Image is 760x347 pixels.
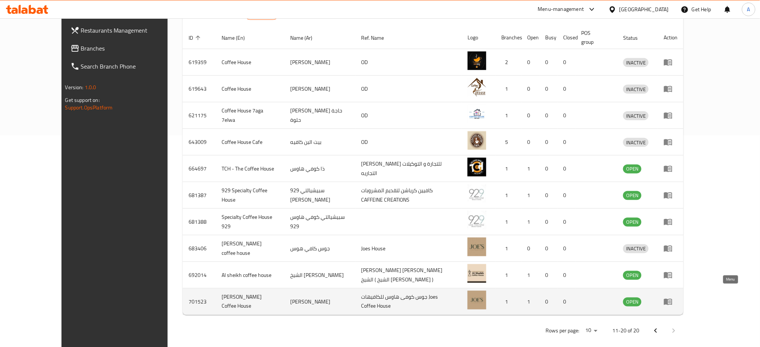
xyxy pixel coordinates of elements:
img: 929 Specialty Coffee House [468,184,486,203]
td: 1 [495,289,522,315]
p: Rows per page: [546,326,579,336]
td: 1 [495,209,522,235]
td: [PERSON_NAME] حاجة حلوة [284,102,355,129]
td: 1 [495,262,522,289]
div: [GEOGRAPHIC_DATA] [619,5,669,13]
a: Search Branch Phone [64,57,189,75]
td: TCH - The Coffee House [216,156,285,182]
td: 0 [540,49,558,76]
span: ID [189,33,203,42]
td: 0 [540,235,558,262]
td: جوس كوفى هاوس للكافيهات Joes Coffee House [355,289,462,315]
td: [PERSON_NAME] [PERSON_NAME] الشيخ ( الشيخ [PERSON_NAME] ) [355,262,462,289]
td: [PERSON_NAME] [284,289,355,315]
img: Al sheikh coffee house [468,264,486,283]
td: Coffee House 7aga 7elwa [216,102,285,129]
td: 0 [540,102,558,129]
td: 0 [558,235,576,262]
td: 619359 [183,49,216,76]
th: Busy [540,26,558,49]
span: OPEN [623,271,642,280]
span: INACTIVE [623,244,649,253]
td: 681388 [183,209,216,235]
td: 681387 [183,182,216,209]
img: Joe’s Coffee House [468,291,486,310]
td: 0 [558,182,576,209]
img: Coffee House [468,78,486,97]
td: [PERSON_NAME] [284,76,355,102]
td: 0 [522,76,540,102]
div: INACTIVE [623,138,649,147]
td: 621175 [183,102,216,129]
td: 0 [558,289,576,315]
span: Get support on: [65,95,100,105]
img: Specialty Coffee House 929 [468,211,486,230]
span: OPEN [623,191,642,200]
td: Coffee House [216,76,285,102]
span: OPEN [623,165,642,173]
span: Search Branch Phone [81,62,183,71]
td: 0 [522,129,540,156]
td: 0 [540,262,558,289]
td: Coffee House Cafe [216,129,285,156]
span: INACTIVE [623,112,649,120]
a: Restaurants Management [64,21,189,39]
div: INACTIVE [623,244,649,253]
td: 0 [522,235,540,262]
td: ذا كوفي هاوس [284,156,355,182]
td: 0 [540,209,558,235]
td: بيت البن كافيه [284,129,355,156]
td: سبيشيالتي كوفي هاوس 929 [284,209,355,235]
img: Coffee House [468,51,486,70]
td: OD [355,129,462,156]
td: 1 [495,235,522,262]
td: 1 [495,156,522,182]
td: 643009 [183,129,216,156]
td: 1 [522,262,540,289]
h2: Restaurants list [189,7,279,20]
img: Joe’s coffee house [468,238,486,256]
td: 701523 [183,289,216,315]
div: INACTIVE [623,85,649,94]
td: 0 [558,76,576,102]
td: Al sheikh coffee house [216,262,285,289]
th: Logo [462,26,495,49]
td: 0 [540,129,558,156]
span: Name (Ar) [290,33,322,42]
td: [PERSON_NAME] للتجارة و التوكيلات التجاريه [355,156,462,182]
div: Menu [664,244,678,253]
span: Restaurants Management [81,26,183,35]
div: Menu [664,84,678,93]
span: OPEN [623,218,642,226]
span: OPEN [623,298,642,306]
div: Menu [664,58,678,67]
span: Status [623,33,648,42]
div: Menu [664,271,678,280]
td: OD [355,49,462,76]
td: 0 [558,102,576,129]
th: Closed [558,26,576,49]
div: Menu [664,217,678,226]
th: Action [658,26,684,49]
td: 0 [540,76,558,102]
div: Menu [664,138,678,147]
span: A [747,5,750,13]
td: [PERSON_NAME] coffee house [216,235,285,262]
div: INACTIVE [623,111,649,120]
td: 0 [540,156,558,182]
span: Name (En) [222,33,255,42]
td: 5 [495,129,522,156]
td: 1 [522,209,540,235]
td: 692014 [183,262,216,289]
div: Menu [664,164,678,173]
td: 0 [540,182,558,209]
td: Joes House [355,235,462,262]
td: 0 [558,49,576,76]
div: Rows per page: [582,325,600,337]
div: Menu [664,191,678,200]
div: Menu-management [538,5,584,14]
td: 0 [558,129,576,156]
td: [PERSON_NAME] Coffee House [216,289,285,315]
